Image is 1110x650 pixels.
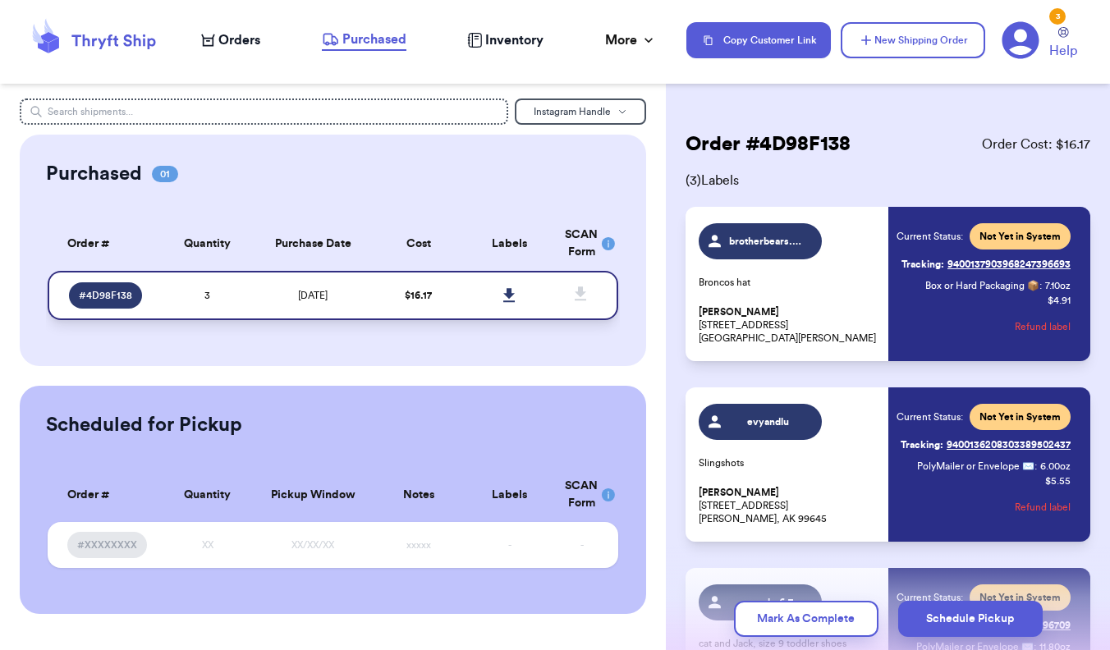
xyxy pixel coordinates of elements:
th: Labels [464,468,555,522]
th: Quantity [162,217,253,271]
span: : [1034,460,1037,473]
th: Notes [373,468,464,522]
span: Instagram Handle [534,107,611,117]
a: Purchased [322,30,406,51]
span: - [580,540,584,550]
span: [PERSON_NAME] [699,487,779,499]
span: Purchased [342,30,406,49]
button: Refund label [1015,489,1071,525]
span: #XXXXXXXX [77,538,137,552]
input: Search shipments... [20,98,508,125]
button: Schedule Pickup [898,601,1043,637]
span: [DATE] [298,291,328,300]
span: Not Yet in System [979,230,1061,243]
button: Refund label [1015,309,1071,345]
div: SCAN Form [565,227,598,261]
span: Order Cost: $ 16.17 [982,135,1090,154]
span: Tracking: [901,438,943,451]
span: Tracking: [901,258,944,271]
a: Tracking:9400137903968247396693 [901,251,1071,277]
span: 6.00 oz [1040,460,1071,473]
span: Inventory [485,30,544,50]
p: $4.91 [1048,294,1071,307]
div: More [605,30,657,50]
button: Copy Customer Link [686,22,831,58]
p: Broncos hat [699,276,878,289]
button: Instagram Handle [515,98,646,125]
button: New Shipping Order [841,22,985,58]
a: 3 [1002,21,1039,59]
span: xxxxx [406,540,431,550]
span: - [508,540,511,550]
span: ( 3 ) Labels [686,171,1090,190]
span: Box or Hard Packaging 📦 [925,281,1039,291]
span: brotherbears.oftretas [729,235,807,248]
p: [STREET_ADDRESS] [GEOGRAPHIC_DATA][PERSON_NAME] [699,305,878,345]
th: Quantity [162,468,253,522]
div: SCAN Form [565,478,598,512]
span: PolyMailer or Envelope ✉️ [917,461,1034,471]
span: 3 [204,291,210,300]
p: Slingshots [699,456,878,469]
th: Labels [464,217,555,271]
th: Purchase Date [253,217,373,271]
span: evyandlu [729,415,807,428]
span: Orders [218,30,260,50]
span: : [1039,279,1042,292]
a: Tracking:9400136208303389502437 [901,432,1071,458]
th: Order # [48,217,162,271]
span: 7.10 oz [1045,279,1071,292]
span: Not Yet in System [979,410,1061,423]
span: $ 16.17 [405,291,432,300]
a: Help [1049,27,1077,61]
a: Orders [201,30,260,50]
th: Cost [373,217,464,271]
span: XX [202,540,213,550]
p: [STREET_ADDRESS] [PERSON_NAME], AK 99645 [699,486,878,525]
th: Pickup Window [253,468,373,522]
button: Mark As Complete [734,601,878,637]
span: XX/XX/XX [291,540,334,550]
a: Inventory [467,30,544,50]
span: [PERSON_NAME] [699,306,779,318]
div: 3 [1049,8,1066,25]
h2: Purchased [46,161,142,187]
p: $5.55 [1045,474,1071,487]
span: 01 [152,166,178,182]
h2: Order # 4D98F138 [686,131,851,158]
span: # 4D98F138 [79,289,132,302]
span: Help [1049,41,1077,61]
h2: Scheduled for Pickup [46,412,242,438]
span: Current Status: [897,230,963,243]
th: Order # [48,468,162,522]
span: Current Status: [897,410,963,423]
